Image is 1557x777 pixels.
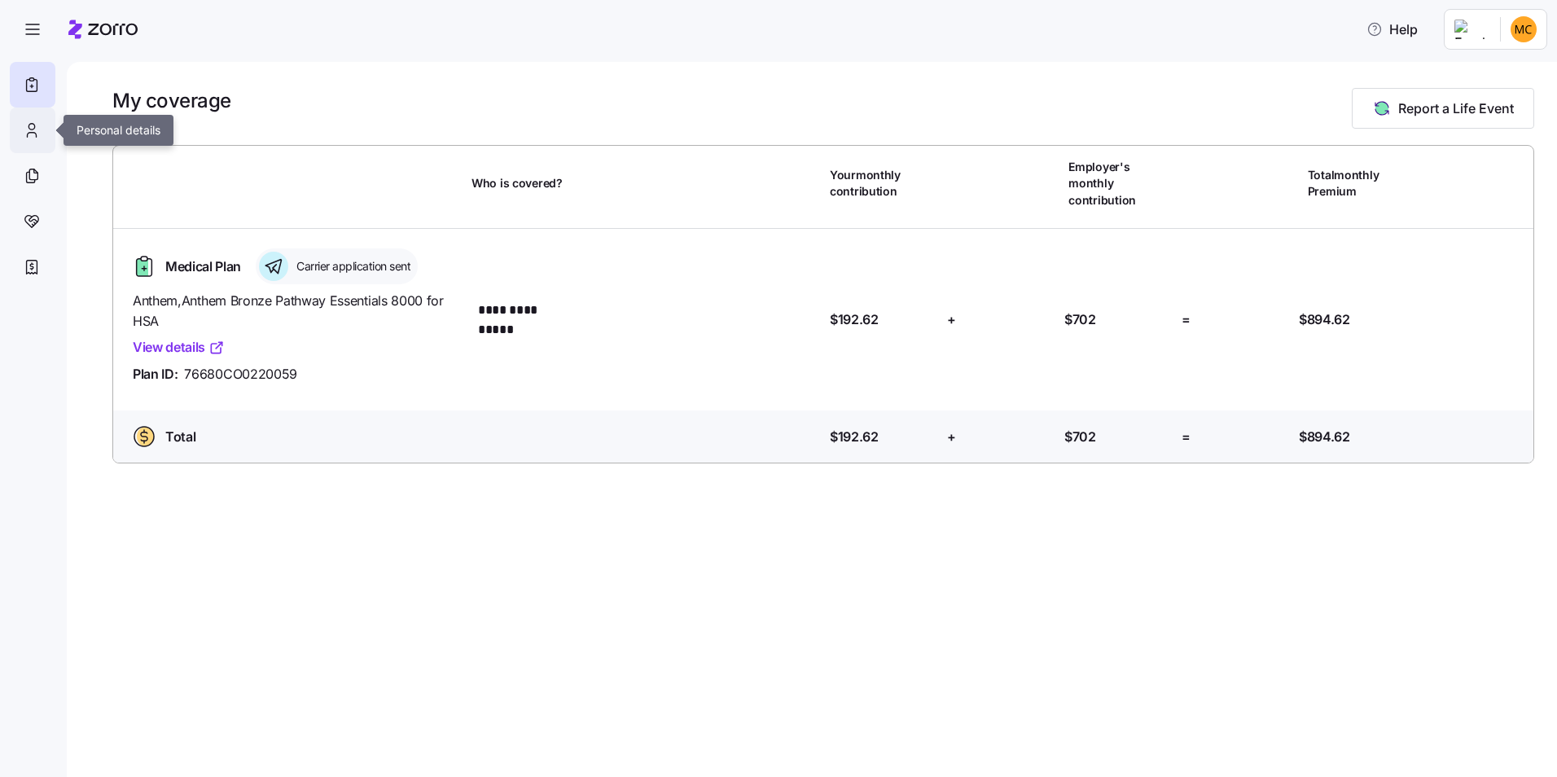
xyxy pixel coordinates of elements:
[1068,159,1175,209] span: Employer's monthly contribution
[133,364,178,384] span: Plan ID:
[1366,20,1418,39] span: Help
[165,427,195,447] span: Total
[133,291,458,331] span: Anthem , Anthem Bronze Pathway Essentials 8000 for HSA
[1398,99,1514,118] span: Report a Life Event
[1352,88,1534,129] button: Report a Life Event
[830,167,936,200] span: Your monthly contribution
[1064,309,1096,330] span: $702
[1353,13,1431,46] button: Help
[112,88,231,113] h1: My coverage
[292,258,410,274] span: Carrier application sent
[1182,427,1191,447] span: =
[1308,167,1414,200] span: Total monthly Premium
[1299,309,1350,330] span: $894.62
[1182,309,1191,330] span: =
[947,427,956,447] span: +
[1454,20,1487,39] img: Employer logo
[830,427,879,447] span: $192.62
[1511,16,1537,42] img: fdc5d19c5d1589b634df8060e2c6b113
[184,364,297,384] span: 76680CO0220059
[133,337,225,358] a: View details
[165,257,241,277] span: Medical Plan
[947,309,956,330] span: +
[471,175,563,191] span: Who is covered?
[1299,427,1350,447] span: $894.62
[830,309,879,330] span: $192.62
[1064,427,1096,447] span: $702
